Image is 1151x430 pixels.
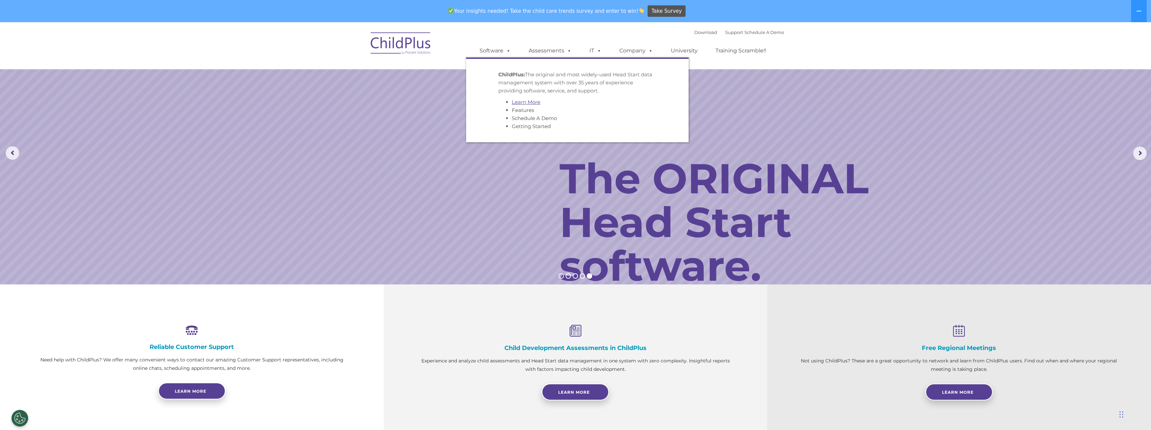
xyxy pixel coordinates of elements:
p: Need help with ChildPlus? We offer many convenient ways to contact our amazing Customer Support r... [34,356,350,373]
img: 👏 [639,8,644,13]
span: Take Survey [652,5,682,17]
a: Download [694,30,717,35]
p: Experience and analyze child assessments and Head Start data management in one system with zero c... [417,357,734,374]
span: Last name [93,44,114,49]
div: Drag [1119,404,1123,425]
a: Take Survey [648,5,686,17]
a: University [664,44,704,57]
a: Learn More [542,384,609,400]
img: ChildPlus by Procare Solutions [367,28,435,61]
font: | [694,30,784,35]
p: The original and most widely-used Head Start data management system with over 35 years of experie... [498,71,656,95]
a: IT [583,44,608,57]
span: Learn More [558,390,590,395]
img: ✅ [448,8,453,13]
p: Not using ChildPlus? These are a great opportunity to network and learn from ChildPlus users. Fin... [801,357,1117,374]
a: Learn more [158,383,225,399]
span: Your insights needed! Take the child care trends survey and enter to win! [446,4,647,17]
a: Schedule A Demo [512,115,557,121]
a: Assessments [522,44,578,57]
h4: Reliable Customer Support [34,343,350,351]
a: Schedule A Demo [744,30,784,35]
strong: ChildPlus: [498,71,525,78]
h4: Child Development Assessments in ChildPlus [417,344,734,352]
a: Company [613,44,660,57]
a: Learn More [512,99,540,105]
a: Software [473,44,518,57]
h4: Free Regional Meetings [801,344,1117,352]
span: Learn More [942,390,974,395]
a: Features [512,107,534,113]
iframe: Chat Widget [1117,398,1151,430]
a: Learn More [926,384,993,400]
a: Training Scramble!! [709,44,773,57]
a: Getting Started [512,123,551,129]
span: Phone number [93,72,122,77]
rs-layer: The ORIGINAL Head Start software. [560,157,919,288]
span: Learn more [175,389,206,394]
a: Support [725,30,743,35]
button: Cookies Settings [11,410,28,427]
